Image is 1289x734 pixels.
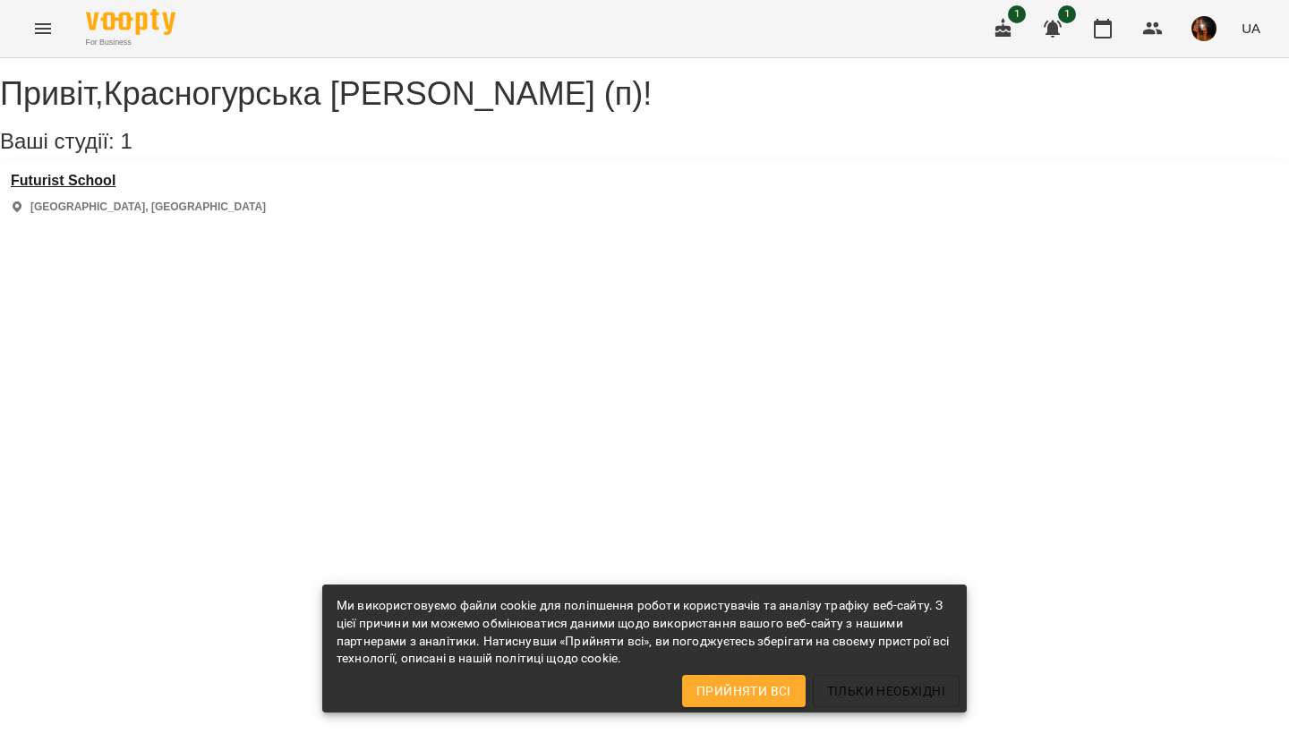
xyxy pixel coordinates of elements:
img: Voopty Logo [86,9,175,35]
span: UA [1242,19,1260,38]
img: 6e701af36e5fc41b3ad9d440b096a59c.jpg [1191,16,1216,41]
p: [GEOGRAPHIC_DATA], [GEOGRAPHIC_DATA] [30,200,266,215]
a: Futurist School [11,173,266,189]
span: For Business [86,37,175,48]
span: 1 [120,129,132,153]
span: 1 [1058,5,1076,23]
button: Menu [21,7,64,50]
button: UA [1234,12,1268,45]
span: 1 [1008,5,1026,23]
